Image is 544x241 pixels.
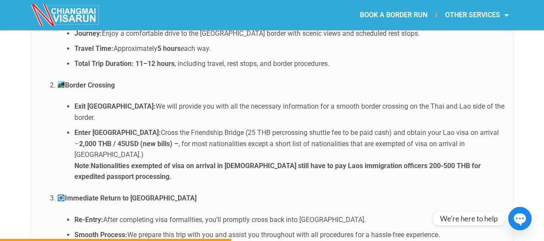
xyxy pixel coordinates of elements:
span: each way. [181,44,211,53]
strong: Re-Entry: [74,216,103,224]
a: BOOK A BORDER RUN [351,5,436,25]
li: We prepare this trip with you and assist you throughout with all procedures for a hassle-free exp... [74,229,504,241]
img: 🔄 [58,194,65,201]
li: After completing visa formalities, you’ll promptly cross back into [GEOGRAPHIC_DATA]. [74,214,504,225]
strong: Nationalities exempted of visa on arrival in [DEMOGRAPHIC_DATA] still have to pay Laos immigratio... [74,162,481,181]
strong: Travel Time: [74,44,114,53]
strong: 2,000 THB / 45USD (new bills) – [79,140,178,148]
strong: Immediate Return to [GEOGRAPHIC_DATA] [57,194,197,202]
strong: Enter [GEOGRAPHIC_DATA]: [74,128,161,137]
strong: Exit [GEOGRAPHIC_DATA]: [74,102,156,110]
li: We will provide you with all the necessary information for a smooth border crossing on the Thai a... [74,101,504,123]
a: OTHER SERVICES [436,5,517,25]
strong: Total Trip Duration: [74,59,134,68]
strong: Note [74,162,89,170]
li: Enjoy a comfortable drive to the [GEOGRAPHIC_DATA] border with scenic views and scheduled rest st... [74,28,504,39]
strong: 5 hours [157,44,181,53]
span: Approximately [114,44,157,53]
li: Cross the Friendship Bridge (25 THB percrossing shuttle fee to be paid cash) and obtain your Lao ... [74,127,504,182]
strong: 11–12 hours [135,59,175,68]
strong: Border Crossing [57,81,115,89]
nav: Menu [272,5,517,25]
span: , including travel, rest stops, and border procedures. [175,59,329,68]
strong: Smooth Process: [74,231,127,239]
strong: Journey: [74,29,102,38]
img: 🏞️ [58,81,65,88]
